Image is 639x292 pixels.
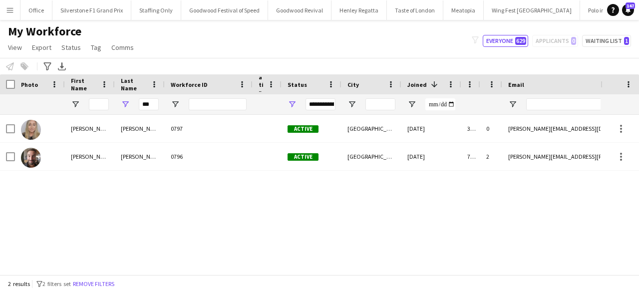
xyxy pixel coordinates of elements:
[331,0,387,20] button: Henley Regatta
[624,37,629,45] span: 1
[622,4,634,16] a: 147
[526,98,609,110] input: Email Filter Input
[171,81,208,88] span: Workforce ID
[515,37,526,45] span: 629
[57,41,85,54] a: Status
[165,143,253,170] div: 0796
[401,143,461,170] div: [DATE]
[165,115,253,142] div: 0797
[387,0,443,20] button: Taste of London
[61,43,81,52] span: Status
[56,60,68,72] app-action-btn: Export XLSX
[115,115,165,142] div: [PERSON_NAME]
[8,24,81,39] span: My Workforce
[131,0,181,20] button: Staffing Only
[443,0,484,20] button: Meatopia
[347,100,356,109] button: Open Filter Menu
[52,0,131,20] button: Silverstone F1 Grand Prix
[288,100,297,109] button: Open Filter Menu
[71,100,80,109] button: Open Filter Menu
[42,280,71,288] span: 2 filters set
[4,41,26,54] a: View
[401,115,461,142] div: [DATE]
[8,43,22,52] span: View
[508,81,524,88] span: Email
[259,66,264,103] span: Rating
[341,115,401,142] div: [GEOGRAPHIC_DATA]
[20,0,52,20] button: Office
[181,0,268,20] button: Goodwood Festival of Speed
[407,81,427,88] span: Joined
[71,279,116,290] button: Remove filters
[288,125,319,133] span: Active
[121,100,130,109] button: Open Filter Menu
[480,115,502,142] div: 0
[425,98,455,110] input: Joined Filter Input
[107,41,138,54] a: Comms
[32,43,51,52] span: Export
[21,120,41,140] img: Chloe Jordan-Voller
[28,41,55,54] a: Export
[41,60,53,72] app-action-btn: Advanced filters
[341,143,401,170] div: [GEOGRAPHIC_DATA]
[171,100,180,109] button: Open Filter Menu
[21,81,38,88] span: Photo
[407,100,416,109] button: Open Filter Menu
[483,35,528,47] button: Everyone629
[582,35,631,47] button: Waiting list1
[365,98,395,110] input: City Filter Input
[288,81,307,88] span: Status
[347,81,359,88] span: City
[480,143,502,170] div: 2
[461,143,480,170] div: 77 days
[189,98,247,110] input: Workforce ID Filter Input
[87,41,105,54] a: Tag
[461,115,480,142] div: 362 days
[21,148,41,168] img: Chris Jordan-Voller
[111,43,134,52] span: Comms
[71,77,97,92] span: First Name
[115,143,165,170] div: [PERSON_NAME]
[288,153,319,161] span: Active
[89,98,109,110] input: First Name Filter Input
[626,2,635,9] span: 147
[502,143,615,170] div: [PERSON_NAME][EMAIL_ADDRESS][PERSON_NAME][DOMAIN_NAME]
[139,98,159,110] input: Last Name Filter Input
[268,0,331,20] button: Goodwood Revival
[65,143,115,170] div: [PERSON_NAME]
[484,0,580,20] button: Wing Fest [GEOGRAPHIC_DATA]
[65,115,115,142] div: [PERSON_NAME]
[91,43,101,52] span: Tag
[508,100,517,109] button: Open Filter Menu
[580,0,635,20] button: Polo in the Park
[502,115,615,142] div: [PERSON_NAME][EMAIL_ADDRESS][DOMAIN_NAME]
[121,77,147,92] span: Last Name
